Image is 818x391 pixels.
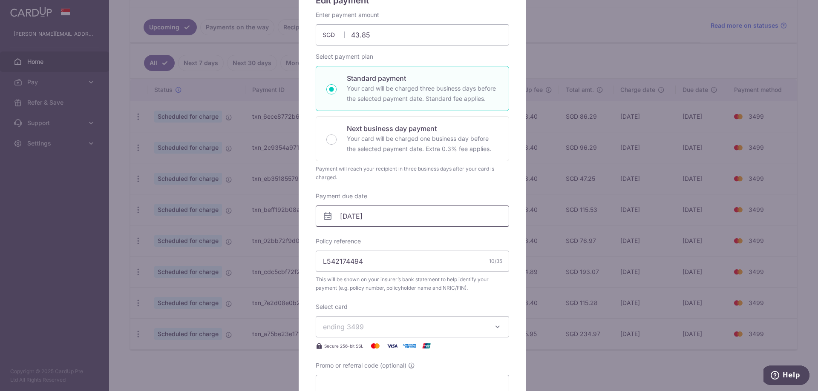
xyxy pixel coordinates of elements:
[367,341,384,351] img: Mastercard
[316,24,509,46] input: 0.00
[324,342,363,349] span: Secure 256-bit SSL
[323,323,364,331] span: ending 3499
[347,134,498,154] p: Your card will be charged one business day before the selected payment date. Extra 0.3% fee applies.
[316,52,373,61] label: Select payment plan
[763,365,809,387] iframe: Opens a widget where you can find more information
[401,341,418,351] img: American Express
[316,316,509,337] button: ending 3499
[316,165,509,182] div: Payment will reach your recipient in three business days after your card is charged.
[19,6,37,14] span: Help
[323,31,345,39] span: SGD
[384,341,401,351] img: Visa
[316,205,509,227] input: DD / MM / YYYY
[316,361,406,370] span: Promo or referral code (optional)
[316,237,361,245] label: Policy reference
[489,257,502,265] div: 10/35
[316,192,367,200] label: Payment due date
[316,11,379,19] label: Enter payment amount
[347,123,498,134] p: Next business day payment
[316,275,509,292] span: This will be shown on your insurer’s bank statement to help identify your payment (e.g. policy nu...
[316,303,348,311] label: Select card
[347,73,498,83] p: Standard payment
[418,341,435,351] img: UnionPay
[347,83,498,104] p: Your card will be charged three business days before the selected payment date. Standard fee appl...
